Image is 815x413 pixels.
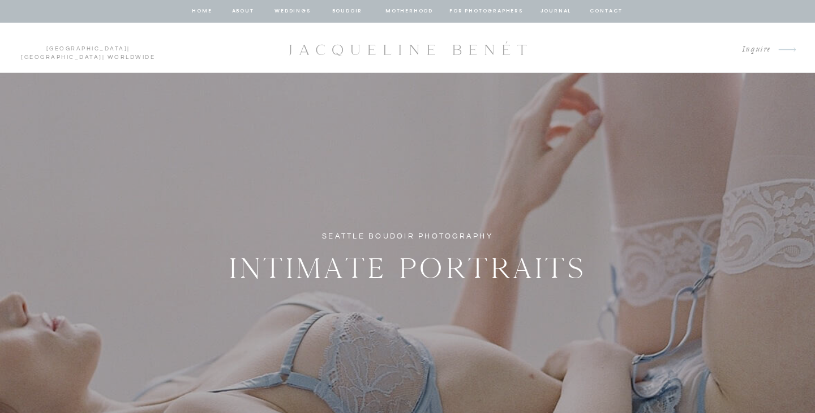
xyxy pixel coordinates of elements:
[733,42,771,57] a: Inquire
[273,6,312,16] a: Weddings
[538,6,573,16] a: journal
[315,230,500,243] h1: Seattle Boudoir Photography
[21,54,102,60] a: [GEOGRAPHIC_DATA]
[588,6,624,16] a: contact
[385,6,432,16] a: Motherhood
[191,6,213,16] a: home
[46,46,128,52] a: [GEOGRAPHIC_DATA]
[449,6,523,16] a: for photographers
[231,6,255,16] a: about
[331,6,363,16] a: BOUDOIR
[227,245,589,285] h2: Intimate Portraits
[16,45,160,52] p: | | Worldwide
